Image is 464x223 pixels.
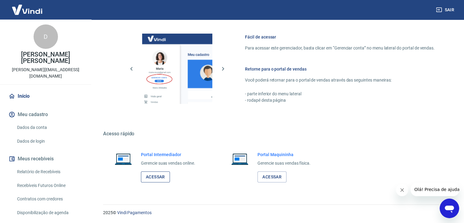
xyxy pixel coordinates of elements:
[110,152,136,166] img: Imagem de um notebook aberto
[142,34,212,104] img: Imagem da dashboard mostrando o botão de gerenciar conta na sidebar no lado esquerdo
[435,4,457,16] button: Sair
[15,121,84,134] a: Dados da conta
[7,108,84,121] button: Meu cadastro
[411,183,459,196] iframe: Mensagem da empresa
[5,51,86,64] p: [PERSON_NAME] [PERSON_NAME]
[245,91,435,97] p: - parte inferior do menu lateral
[245,97,435,104] p: - rodapé desta página
[396,184,408,196] iframe: Fechar mensagem
[141,160,195,166] p: Gerencie suas vendas online.
[257,171,286,183] a: Acessar
[7,0,47,19] img: Vindi
[141,152,195,158] h6: Portal Intermediador
[245,45,435,51] p: Para acessar este gerenciador, basta clicar em “Gerenciar conta” no menu lateral do portal de ven...
[245,34,435,40] h6: Fácil de acessar
[5,67,86,79] p: [PERSON_NAME][EMAIL_ADDRESS][DOMAIN_NAME]
[257,152,311,158] h6: Portal Maquininha
[15,135,84,148] a: Dados de login
[245,77,435,83] p: Você poderá retornar para o portal de vendas através das seguintes maneiras:
[4,4,51,9] span: Olá! Precisa de ajuda?
[141,171,170,183] a: Acessar
[117,210,152,215] a: Vindi Pagamentos
[257,160,311,166] p: Gerencie suas vendas física.
[34,24,58,49] div: D
[7,90,84,103] a: Início
[15,207,84,219] a: Disponibilização de agenda
[7,152,84,166] button: Meus recebíveis
[15,179,84,192] a: Recebíveis Futuros Online
[103,131,449,137] h5: Acesso rápido
[15,193,84,205] a: Contratos com credores
[103,210,449,216] p: 2025 ©
[245,66,435,72] h6: Retorne para o portal de vendas
[227,152,253,166] img: Imagem de um notebook aberto
[15,166,84,178] a: Relatório de Recebíveis
[440,199,459,218] iframe: Botão para abrir a janela de mensagens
